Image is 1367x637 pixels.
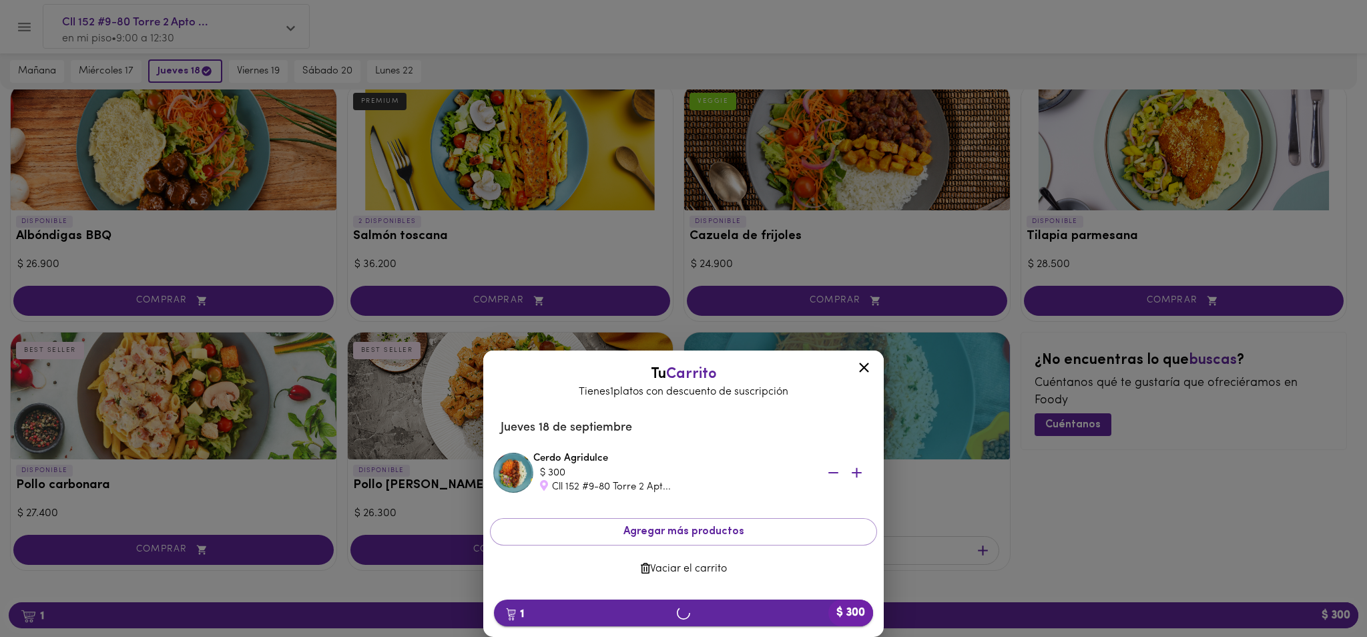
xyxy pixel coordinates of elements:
b: $ 300 [828,600,873,626]
button: 1$ 300 [494,600,873,626]
b: 1 [498,605,532,622]
div: $ 300 [540,466,807,480]
span: Agregar más productos [501,525,866,538]
span: Vaciar el carrito [501,563,866,576]
img: Cerdo Agridulce [493,453,533,493]
iframe: Messagebird Livechat Widget [1290,560,1354,624]
li: Jueves 18 de septiembre [490,412,877,444]
div: Cll 152 #9-80 Torre 2 Apt... [540,480,807,494]
div: Cerdo Agridulce [533,451,874,494]
button: Agregar más productos [490,518,877,546]
span: Carrito [666,367,717,382]
img: cart.png [506,608,516,621]
p: Tienes 1 platos con descuento de suscripción [497,385,870,400]
button: Vaciar el carrito [490,556,877,582]
div: Tu [497,364,870,400]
